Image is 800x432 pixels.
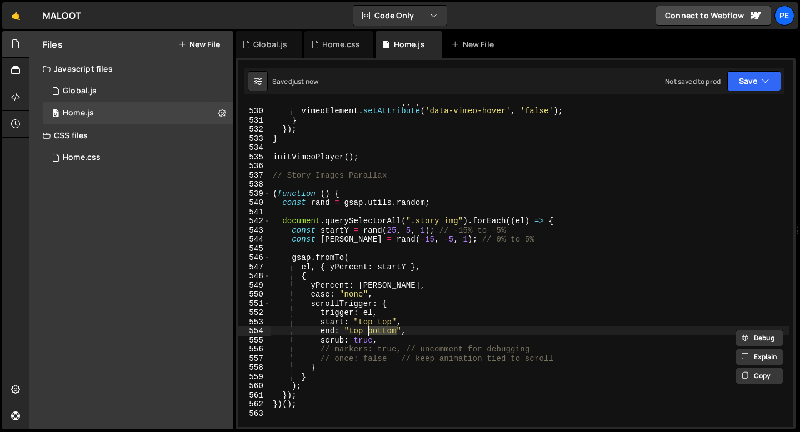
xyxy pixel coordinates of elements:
[238,326,271,336] div: 554
[238,373,271,382] div: 559
[238,409,271,419] div: 563
[238,381,271,391] div: 560
[292,77,318,86] div: just now
[736,368,783,384] button: Copy
[656,6,771,26] a: Connect to Webflow
[451,39,498,50] div: New File
[238,244,271,254] div: 545
[43,9,81,22] div: MALOOT
[238,281,271,290] div: 549
[727,71,781,91] button: Save
[2,2,29,29] a: 🤙
[238,162,271,171] div: 536
[43,102,233,124] div: 16127/43336.js
[238,345,271,354] div: 556
[394,39,425,50] div: Home.js
[238,125,271,134] div: 532
[238,363,271,373] div: 558
[43,147,233,169] div: 16127/43667.css
[238,318,271,327] div: 553
[238,400,271,409] div: 562
[238,263,271,272] div: 547
[238,107,271,116] div: 530
[238,153,271,162] div: 535
[29,58,233,80] div: Javascript files
[238,235,271,244] div: 544
[238,299,271,309] div: 551
[238,143,271,153] div: 534
[43,38,63,51] h2: Files
[52,110,59,119] span: 0
[63,108,94,118] div: Home.js
[43,80,233,102] div: 16127/43325.js
[238,208,271,217] div: 541
[238,336,271,345] div: 555
[238,217,271,226] div: 542
[736,349,783,365] button: Explain
[238,116,271,125] div: 531
[238,272,271,281] div: 548
[322,39,360,50] div: Home.css
[774,6,794,26] a: Pe
[238,189,271,199] div: 539
[238,134,271,144] div: 533
[353,6,447,26] button: Code Only
[736,330,783,346] button: Debug
[178,40,220,49] button: New File
[238,391,271,400] div: 561
[665,77,721,86] div: Not saved to prod
[238,226,271,235] div: 543
[272,77,318,86] div: Saved
[29,124,233,147] div: CSS files
[238,290,271,299] div: 550
[238,308,271,318] div: 552
[253,39,287,50] div: Global.js
[238,354,271,364] div: 557
[63,153,101,163] div: Home.css
[63,86,97,96] div: Global.js
[238,180,271,189] div: 538
[238,198,271,208] div: 540
[238,253,271,263] div: 546
[238,171,271,180] div: 537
